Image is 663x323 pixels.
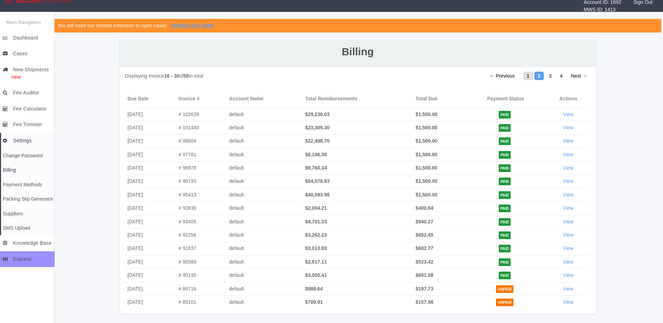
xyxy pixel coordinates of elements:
td: # 89716 [176,282,226,295]
span: PAID [499,164,511,172]
a: Billing [1,163,55,177]
span: You will need our chrome extension to open cases [57,23,166,28]
a: ← Previous [486,72,518,80]
span: $1,500.00 [416,112,437,117]
a: View [563,125,574,130]
td: default [226,295,302,309]
a: Change Password [1,149,55,163]
span: $54,076.83 [305,178,330,184]
span: UNPAID [496,299,513,306]
td: [DATE] [125,148,176,161]
span: Payment Methods [3,182,42,187]
td: default [226,242,302,255]
span: $400.84 [416,205,433,211]
a: Payment Methods [1,178,55,192]
span: Fee Calculator [13,106,46,112]
td: default [226,282,302,295]
span: PAID [499,124,511,132]
span: $1,500.00 [416,178,437,184]
td: # 92256 [176,229,226,242]
td: [DATE] [125,161,176,175]
td: # 90589 [176,255,226,268]
td: default [226,121,302,134]
a: Fee Auditor [1,85,55,101]
a: View [563,259,574,265]
span: PAID [499,151,511,159]
span: $988.64 [305,286,323,292]
a: New Shipmentsnew [1,62,55,85]
span: PAID [499,191,511,199]
div: MWS ID: 1413 [584,6,621,13]
span: UNPAID [496,285,513,293]
a: View [563,152,574,157]
td: default [226,269,302,282]
td: default [226,161,302,175]
span: PAID [499,204,511,212]
a: View [563,178,574,184]
span: $9,760.34 [305,165,327,171]
span: $940.27 [416,219,433,224]
th: Account Name [226,90,302,108]
span: $29,236.03 [305,112,330,117]
td: default [226,175,302,188]
span: $23,305.30 [305,125,330,130]
td: [DATE] [125,282,176,295]
span: Change Password [3,153,43,158]
a: View [563,112,574,117]
a: Express [1,251,55,267]
td: [DATE] [125,295,176,309]
span: PAID [499,178,511,185]
span: $3,013.83 [305,245,327,251]
a: Page 4 [556,72,566,80]
a: Knowledge Base [1,235,55,251]
a: View [563,286,574,292]
td: # 96978 [176,161,226,175]
span: $601.08 [416,272,433,278]
div: Displaying Invoice of in total [120,72,358,80]
span: PAID [499,258,511,266]
td: [DATE] [125,135,176,148]
span: SMS Upload [3,225,30,231]
td: default [226,215,302,228]
a: View [563,232,574,238]
span: Settings [13,138,31,143]
b: 58 [183,73,189,79]
span: $1,500.00 [416,165,437,171]
td: [DATE] [125,175,176,188]
td: [DATE] [125,202,176,215]
td: [DATE] [125,188,176,201]
th: Due Date [125,90,176,108]
th: Total Due [413,90,465,108]
span: Cases [13,51,27,56]
span: $523.42 [416,259,433,265]
td: default [226,188,302,201]
a: Packing Slip Generator [1,192,55,206]
span: $3,005.41 [305,272,327,278]
td: default [226,255,302,268]
td: default [226,229,302,242]
a: Suppliers [1,207,55,221]
td: # 93839 [176,202,226,215]
span: Billing [3,167,16,173]
a: Settings [1,133,55,149]
td: default [226,202,302,215]
td: [DATE] [125,215,176,228]
th: Total Reimbursements [302,90,413,108]
span: New Shipments [13,67,49,72]
span: $4,701.33 [305,219,327,224]
span: $197.73 [416,286,433,292]
span: Dashboard [13,35,38,41]
td: # 96193 [176,175,226,188]
span: $40,593.98 [305,192,330,198]
span: PAID [499,137,511,145]
span: $157.98 [416,299,433,305]
em: Page 2 [534,72,544,80]
td: # 101480 [176,121,226,134]
a: View [563,245,574,251]
td: [DATE] [125,121,176,134]
a: View [563,299,574,305]
td: default [226,148,302,161]
span: $2,617.11 [305,259,327,265]
span: Suppliers [3,211,23,216]
a: Next → [568,72,591,80]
